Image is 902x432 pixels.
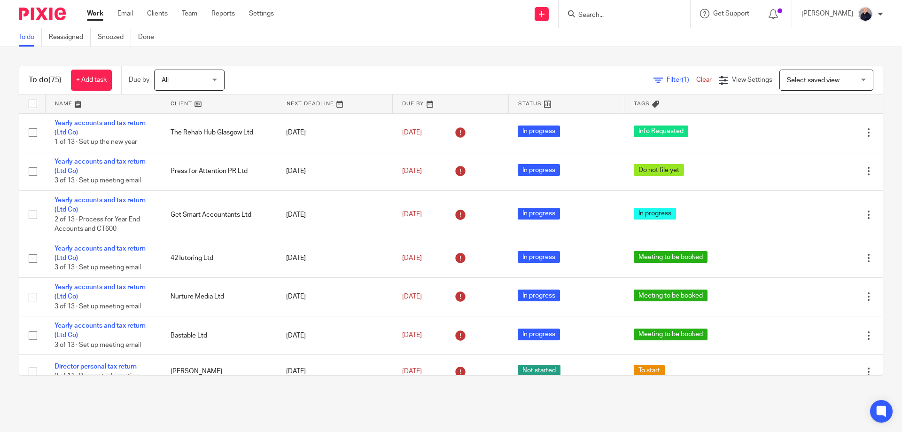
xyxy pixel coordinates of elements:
td: Get Smart Accountants Ltd [161,190,277,239]
span: [DATE] [402,212,422,218]
span: [DATE] [402,255,422,261]
td: [DATE] [277,190,393,239]
a: Team [182,9,197,18]
a: Director personal tax return [54,363,137,370]
td: Bastable Ltd [161,316,277,355]
td: [DATE] [277,316,393,355]
span: 3 of 13 · Set up meeting email [54,178,141,184]
a: Done [138,28,161,47]
a: Yearly accounts and tax return (Ltd Co) [54,197,146,213]
span: Select saved view [787,77,840,84]
span: (75) [48,76,62,84]
td: Nurture Media Ltd [161,277,277,316]
img: IMG_8745-0021-copy.jpg [858,7,873,22]
a: Email [117,9,133,18]
span: To start [634,365,665,377]
td: [DATE] [277,113,393,152]
a: Yearly accounts and tax return (Ltd Co) [54,284,146,300]
span: In progress [518,251,560,263]
span: In progress [518,290,560,301]
span: [DATE] [402,168,422,174]
span: Tags [634,101,650,106]
span: [DATE] [402,368,422,375]
span: 1 of 13 · Set up the new year [54,139,137,145]
span: [DATE] [402,293,422,300]
h1: To do [29,75,62,85]
span: View Settings [732,77,772,83]
span: In progress [518,208,560,220]
a: Clients [147,9,168,18]
span: Not started [518,365,560,377]
a: Yearly accounts and tax return (Ltd Co) [54,245,146,261]
td: Press for Attention PR Ltd [161,152,277,190]
a: Reports [211,9,235,18]
span: Filter [667,77,696,83]
span: In progress [518,126,560,137]
a: Yearly accounts and tax return (Ltd Co) [54,120,146,136]
img: Pixie [19,8,66,20]
span: [DATE] [402,332,422,339]
input: Search [577,11,662,20]
p: [PERSON_NAME] [801,9,853,18]
span: Do not file yet [634,164,684,176]
span: Get Support [713,10,749,17]
span: In progress [518,164,560,176]
span: In progress [634,208,676,220]
span: (1) [682,77,689,83]
td: [DATE] [277,277,393,316]
td: [DATE] [277,355,393,388]
span: Meeting to be booked [634,329,708,340]
a: Yearly accounts and tax return (Ltd Co) [54,322,146,338]
td: [DATE] [277,152,393,190]
span: 0 of 11 · Request information [54,373,139,380]
td: The Rehab Hub Glasgow Ltd [161,113,277,152]
a: Clear [696,77,712,83]
td: [DATE] [277,239,393,277]
a: + Add task [71,70,112,91]
span: 3 of 13 · Set up meeting email [54,265,141,271]
a: Reassigned [49,28,91,47]
a: Work [87,9,103,18]
a: To do [19,28,42,47]
span: 3 of 13 · Set up meeting email [54,342,141,348]
span: Meeting to be booked [634,251,708,263]
span: [DATE] [402,129,422,136]
span: 2 of 13 · Process for Year End Accounts and CT600 [54,216,140,233]
td: [PERSON_NAME] [161,355,277,388]
td: 42Tutoring Ltd [161,239,277,277]
span: All [162,77,169,84]
p: Due by [129,75,149,85]
span: In progress [518,329,560,340]
a: Snoozed [98,28,131,47]
a: Settings [249,9,274,18]
span: 3 of 13 · Set up meeting email [54,303,141,310]
span: Meeting to be booked [634,290,708,301]
span: Info Requested [634,126,688,137]
a: Yearly accounts and tax return (Ltd Co) [54,158,146,174]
